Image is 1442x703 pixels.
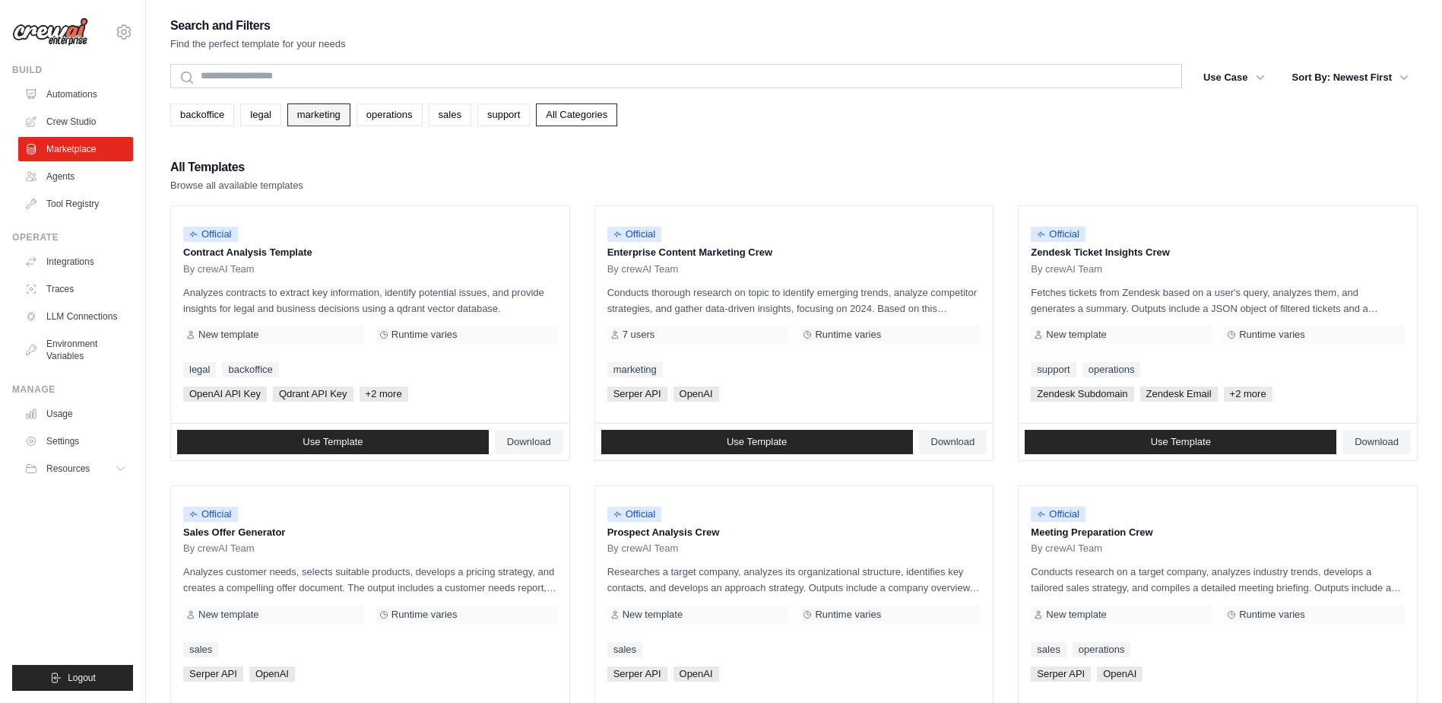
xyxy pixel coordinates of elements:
[183,564,557,596] p: Analyzes customer needs, selects suitable products, develops a pricing strategy, and creates a co...
[249,666,295,682] span: OpenAI
[1342,430,1411,454] a: Download
[1031,245,1405,260] p: Zendesk Ticket Insights Crew
[919,430,987,454] a: Download
[607,227,662,242] span: Official
[607,362,663,377] a: marketing
[170,37,346,52] p: Find the perfect template for your needs
[183,666,243,682] span: Serper API
[12,64,133,76] div: Build
[18,277,133,301] a: Traces
[623,609,683,621] span: New template
[727,436,787,448] span: Use Template
[1031,285,1405,317] p: Fetches tickets from Zendesk based on a user's query, analyzes them, and generates a summary. Out...
[183,227,238,242] span: Official
[1283,64,1418,91] button: Sort By: Newest First
[183,507,238,522] span: Official
[1031,564,1405,596] p: Conducts research on a target company, analyzes industry trends, develops a tailored sales strate...
[1355,436,1399,448] span: Download
[1031,227,1085,242] span: Official
[198,609,258,621] span: New template
[607,525,981,540] p: Prospect Analysis Crew
[222,362,278,377] a: backoffice
[673,666,719,682] span: OpenAI
[1031,666,1091,682] span: Serper API
[18,402,133,426] a: Usage
[198,329,258,341] span: New template
[287,103,350,126] a: marketing
[1046,609,1106,621] span: New template
[607,245,981,260] p: Enterprise Content Marketing Crew
[170,15,346,37] h2: Search and Filters
[18,137,133,161] a: Marketplace
[1151,436,1211,448] span: Use Template
[18,456,133,481] button: Resources
[170,103,234,126] a: backoffice
[607,507,662,522] span: Official
[1097,666,1143,682] span: OpenAI
[240,103,280,126] a: legal
[18,429,133,453] a: Settings
[607,564,981,596] p: Researches a target company, analyzes its organizational structure, identifies key contacts, and ...
[815,609,881,621] span: Runtime varies
[1140,386,1218,402] span: Zendesk Email
[360,386,408,402] span: +2 more
[623,329,655,341] span: 7 users
[1046,329,1106,341] span: New template
[183,386,267,402] span: OpenAI API Key
[1194,64,1274,91] button: Use Case
[607,542,679,555] span: By crewAI Team
[183,362,216,377] a: legal
[12,17,88,46] img: Logo
[357,103,423,126] a: operations
[18,110,133,134] a: Crew Studio
[1031,362,1076,377] a: support
[183,245,557,260] p: Contract Analysis Template
[68,672,96,684] span: Logout
[607,386,667,402] span: Serper API
[18,192,133,216] a: Tool Registry
[273,386,353,402] span: Qdrant API Key
[1031,507,1085,522] span: Official
[429,103,471,126] a: sales
[536,103,617,126] a: All Categories
[391,609,458,621] span: Runtime varies
[607,642,642,657] a: sales
[815,329,881,341] span: Runtime varies
[18,250,133,274] a: Integrations
[601,430,913,454] a: Use Template
[12,383,133,396] div: Manage
[183,525,557,540] p: Sales Offer Generator
[507,436,551,448] span: Download
[1073,642,1131,657] a: operations
[183,642,218,657] a: sales
[18,304,133,329] a: LLM Connections
[607,285,981,317] p: Conducts thorough research on topic to identify emerging trends, analyze competitor strategies, a...
[1031,386,1133,402] span: Zendesk Subdomain
[495,430,563,454] a: Download
[1031,542,1102,555] span: By crewAI Team
[170,178,303,193] p: Browse all available templates
[183,263,255,275] span: By crewAI Team
[1239,329,1305,341] span: Runtime varies
[303,436,363,448] span: Use Template
[1031,525,1405,540] p: Meeting Preparation Crew
[12,665,133,691] button: Logout
[1082,362,1141,377] a: operations
[607,666,667,682] span: Serper API
[391,329,458,341] span: Runtime varies
[177,430,489,454] a: Use Template
[12,231,133,243] div: Operate
[1239,609,1305,621] span: Runtime varies
[607,263,679,275] span: By crewAI Team
[1224,386,1272,402] span: +2 more
[1025,430,1336,454] a: Use Template
[183,285,557,317] p: Analyzes contracts to extract key information, identify potential issues, and provide insights fo...
[1031,642,1066,657] a: sales
[183,542,255,555] span: By crewAI Team
[673,386,719,402] span: OpenAI
[477,103,530,126] a: support
[18,82,133,107] a: Automations
[170,157,303,178] h2: All Templates
[46,463,90,475] span: Resources
[1031,263,1102,275] span: By crewAI Team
